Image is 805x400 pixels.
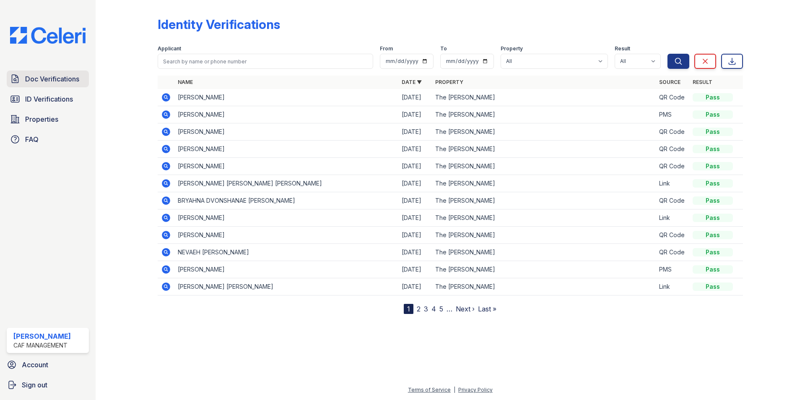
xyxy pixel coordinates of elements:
[174,261,398,278] td: [PERSON_NAME]
[25,134,39,144] span: FAQ
[398,261,432,278] td: [DATE]
[178,79,193,85] a: Name
[454,387,455,393] div: |
[656,209,689,227] td: Link
[398,192,432,209] td: [DATE]
[398,89,432,106] td: [DATE]
[693,128,733,136] div: Pass
[439,305,443,313] a: 5
[432,158,656,175] td: The [PERSON_NAME]
[693,231,733,239] div: Pass
[440,45,447,52] label: To
[656,192,689,209] td: QR Code
[13,331,71,341] div: [PERSON_NAME]
[693,110,733,119] div: Pass
[432,227,656,244] td: The [PERSON_NAME]
[174,89,398,106] td: [PERSON_NAME]
[458,387,493,393] a: Privacy Policy
[447,304,452,314] span: …
[656,244,689,261] td: QR Code
[7,91,89,107] a: ID Verifications
[158,17,280,32] div: Identity Verifications
[174,158,398,175] td: [PERSON_NAME]
[398,227,432,244] td: [DATE]
[432,89,656,106] td: The [PERSON_NAME]
[424,305,428,313] a: 3
[174,209,398,227] td: [PERSON_NAME]
[13,341,71,350] div: CAF Management
[22,380,47,390] span: Sign out
[174,227,398,244] td: [PERSON_NAME]
[174,175,398,192] td: [PERSON_NAME] [PERSON_NAME] [PERSON_NAME]
[25,114,58,124] span: Properties
[693,93,733,102] div: Pass
[432,209,656,227] td: The [PERSON_NAME]
[174,141,398,158] td: [PERSON_NAME]
[174,278,398,295] td: [PERSON_NAME] [PERSON_NAME]
[3,27,92,44] img: CE_Logo_Blue-a8612792a0a2168367f1c8372b55b34899dd931a85d93a1a3d3e32e68fde9ad4.png
[693,265,733,274] div: Pass
[432,106,656,123] td: The [PERSON_NAME]
[693,282,733,291] div: Pass
[7,111,89,128] a: Properties
[659,79,680,85] a: Source
[432,123,656,141] td: The [PERSON_NAME]
[174,123,398,141] td: [PERSON_NAME]
[398,158,432,175] td: [DATE]
[417,305,421,313] a: 2
[432,261,656,278] td: The [PERSON_NAME]
[456,305,475,313] a: Next ›
[501,45,523,52] label: Property
[432,175,656,192] td: The [PERSON_NAME]
[22,360,48,370] span: Account
[398,175,432,192] td: [DATE]
[174,192,398,209] td: BRYAHNA DVONSHANAE [PERSON_NAME]
[693,179,733,188] div: Pass
[408,387,451,393] a: Terms of Service
[435,79,463,85] a: Property
[656,278,689,295] td: Link
[174,244,398,261] td: NEVAEH [PERSON_NAME]
[693,145,733,153] div: Pass
[7,131,89,148] a: FAQ
[656,175,689,192] td: Link
[693,162,733,170] div: Pass
[432,192,656,209] td: The [PERSON_NAME]
[693,248,733,256] div: Pass
[380,45,393,52] label: From
[398,106,432,123] td: [DATE]
[656,106,689,123] td: PMS
[3,356,92,373] a: Account
[693,214,733,222] div: Pass
[398,278,432,295] td: [DATE]
[398,141,432,158] td: [DATE]
[656,123,689,141] td: QR Code
[693,196,733,205] div: Pass
[431,305,436,313] a: 4
[693,79,712,85] a: Result
[656,261,689,278] td: PMS
[656,227,689,244] td: QR Code
[432,244,656,261] td: The [PERSON_NAME]
[158,45,181,52] label: Applicant
[615,45,630,52] label: Result
[174,106,398,123] td: [PERSON_NAME]
[25,74,79,84] span: Doc Verifications
[656,158,689,175] td: QR Code
[25,94,73,104] span: ID Verifications
[402,79,422,85] a: Date ▼
[7,71,89,87] a: Doc Verifications
[432,141,656,158] td: The [PERSON_NAME]
[656,141,689,158] td: QR Code
[432,278,656,295] td: The [PERSON_NAME]
[398,244,432,261] td: [DATE]
[398,123,432,141] td: [DATE]
[656,89,689,106] td: QR Code
[478,305,496,313] a: Last »
[158,54,373,69] input: Search by name or phone number
[3,376,92,393] a: Sign out
[398,209,432,227] td: [DATE]
[404,304,413,314] div: 1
